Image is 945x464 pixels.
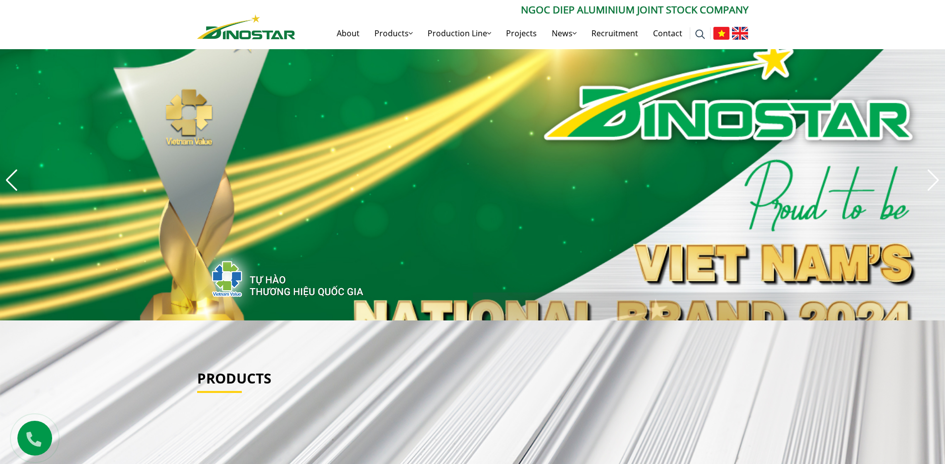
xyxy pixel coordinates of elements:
a: News [544,17,584,49]
a: Projects [499,17,544,49]
a: Nhôm Dinostar [197,12,295,39]
a: Contact [646,17,690,49]
p: Ngoc Diep Aluminium Joint Stock Company [295,2,748,17]
img: Tiếng Việt [713,27,729,40]
div: Previous slide [5,169,18,191]
a: Products [367,17,420,49]
img: Nhôm Dinostar [197,14,295,39]
a: Recruitment [584,17,646,49]
img: search [695,29,705,39]
img: thqg [182,243,365,310]
a: Production Line [420,17,499,49]
img: English [732,27,748,40]
a: Products [197,369,271,387]
a: About [329,17,367,49]
div: Next slide [927,169,940,191]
